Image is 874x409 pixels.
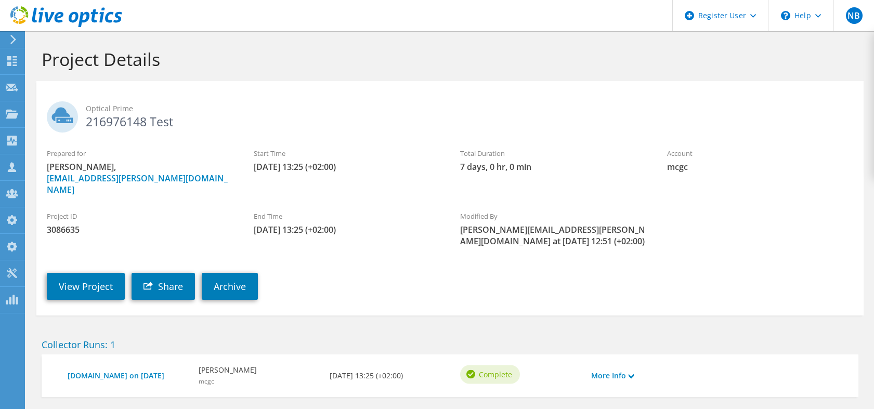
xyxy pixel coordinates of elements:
h1: Project Details [42,48,853,70]
label: End Time [254,211,440,221]
span: mcgc [667,161,853,173]
label: Project ID [47,211,233,221]
svg: \n [781,11,790,20]
span: mcgc [199,377,214,386]
a: [DOMAIN_NAME] on [DATE] [68,370,188,381]
h2: 216976148 Test [47,101,853,127]
label: Modified By [460,211,646,221]
span: Complete [479,368,512,380]
a: View Project [47,273,125,300]
span: 3086635 [47,224,233,235]
label: Start Time [254,148,440,159]
label: Account [667,148,853,159]
span: Optical Prime [86,103,853,114]
b: [PERSON_NAME] [199,364,257,376]
span: [DATE] 13:25 (+02:00) [254,224,440,235]
label: Prepared for [47,148,233,159]
span: [DATE] 13:25 (+02:00) [254,161,440,173]
label: Total Duration [460,148,646,159]
a: Share [132,273,195,300]
span: NB [846,7,863,24]
h2: Collector Runs: 1 [42,339,858,350]
a: [EMAIL_ADDRESS][PERSON_NAME][DOMAIN_NAME] [47,173,228,195]
a: More Info [591,370,634,381]
b: [DATE] 13:25 (+02:00) [330,370,403,381]
span: [PERSON_NAME], [47,161,233,195]
span: [PERSON_NAME][EMAIL_ADDRESS][PERSON_NAME][DOMAIN_NAME] at [DATE] 12:51 (+02:00) [460,224,646,247]
a: Archive [202,273,258,300]
span: 7 days, 0 hr, 0 min [460,161,646,173]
